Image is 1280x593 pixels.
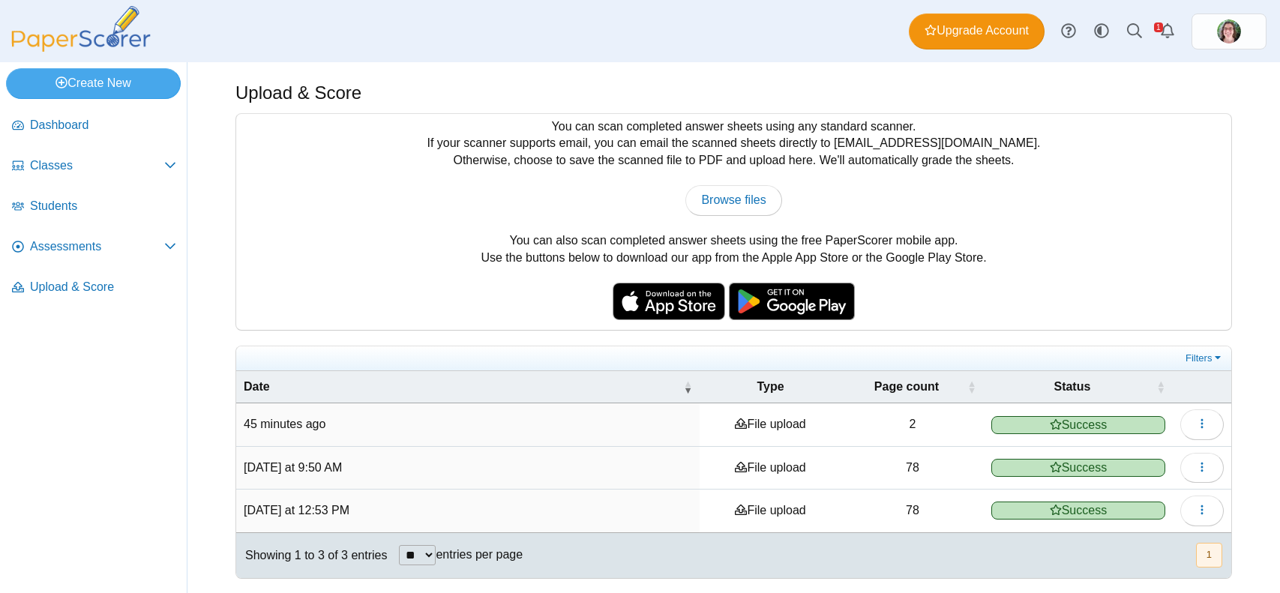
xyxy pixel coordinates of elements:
td: File upload [700,403,841,446]
span: Type [707,379,834,395]
td: File upload [700,490,841,532]
span: Dashboard [30,117,176,133]
nav: pagination [1195,543,1222,568]
div: Showing 1 to 3 of 3 entries [236,533,387,578]
a: Filters [1182,351,1228,366]
a: Assessments [6,229,182,265]
span: Students [30,198,176,214]
img: PaperScorer [6,6,156,52]
a: Create New [6,68,181,98]
img: ps.jIrQeq6sXhOn61F0 [1217,19,1241,43]
a: ps.jIrQeq6sXhOn61F0 [1192,13,1267,49]
time: Oct 8, 2025 at 12:53 PM [244,504,349,517]
span: Page count : Activate to sort [967,379,976,394]
span: Status : Activate to sort [1156,379,1165,394]
td: 2 [841,403,984,446]
span: Status [991,379,1153,395]
time: Oct 10, 2025 at 9:50 AM [244,461,342,474]
span: Date [244,379,680,395]
a: Upgrade Account [909,13,1045,49]
a: Dashboard [6,108,182,144]
a: Alerts [1151,15,1184,48]
span: Success [991,416,1165,434]
a: Students [6,189,182,225]
div: You can scan completed answer sheets using any standard scanner. If your scanner supports email, ... [236,114,1231,330]
span: Brooke Kelly [1217,19,1241,43]
span: Page count [849,379,964,395]
img: apple-store-badge.svg [613,283,725,320]
span: Classes [30,157,164,174]
button: 1 [1196,543,1222,568]
time: Oct 10, 2025 at 12:57 PM [244,418,325,430]
a: Upload & Score [6,270,182,306]
a: Classes [6,148,182,184]
span: Browse files [701,193,766,206]
a: Browse files [685,185,781,215]
td: 78 [841,490,984,532]
h1: Upload & Score [235,80,361,106]
label: entries per page [436,548,523,561]
span: Upload & Score [30,279,176,295]
td: File upload [700,447,841,490]
span: Assessments [30,238,164,255]
td: 78 [841,447,984,490]
a: PaperScorer [6,41,156,54]
img: google-play-badge.png [729,283,855,320]
span: Success [991,459,1165,477]
span: Date : Activate to remove sorting [683,379,692,394]
span: Upgrade Account [925,22,1029,39]
span: Success [991,502,1165,520]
